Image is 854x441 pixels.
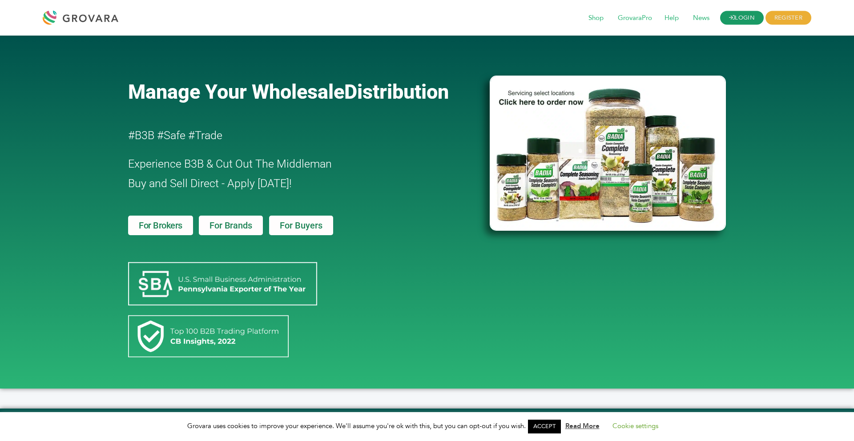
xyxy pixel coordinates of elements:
span: For Brands [209,221,252,230]
a: LOGIN [720,11,764,25]
span: News [687,10,716,27]
a: News [687,13,716,23]
a: Shop [582,13,610,23]
a: GrovaraPro [612,13,658,23]
a: For Brokers [128,216,193,235]
span: For Brokers [139,221,182,230]
a: Read More [565,421,600,430]
span: Help [658,10,685,27]
span: Manage Your Wholesale [128,80,344,104]
a: For Brands [199,216,262,235]
span: GrovaraPro [612,10,658,27]
span: For Buyers [280,221,322,230]
a: For Buyers [269,216,333,235]
span: Grovara uses cookies to improve your experience. We'll assume you're ok with this, but you can op... [187,421,667,430]
a: Manage Your WholesaleDistribution [128,80,475,104]
a: Help [658,13,685,23]
span: Buy and Sell Direct - Apply [DATE]! [128,177,292,190]
span: Distribution [344,80,449,104]
span: Shop [582,10,610,27]
h2: #B3B #Safe #Trade [128,126,439,145]
a: Cookie settings [612,421,658,430]
span: REGISTER [765,11,811,25]
a: ACCEPT [528,420,561,433]
span: Experience B3B & Cut Out The Middleman [128,157,332,170]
